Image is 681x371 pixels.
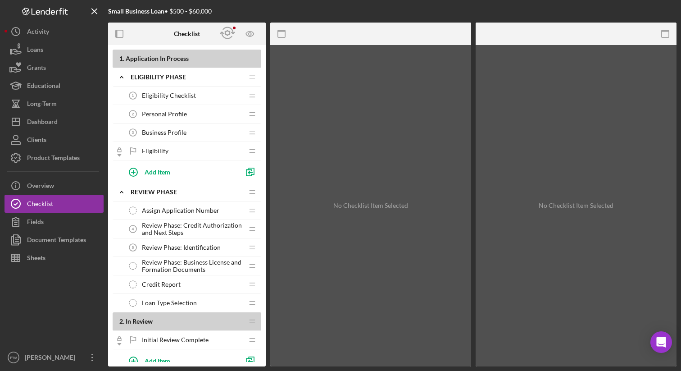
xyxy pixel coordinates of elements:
b: Checklist [174,30,200,37]
button: Document Templates [5,231,104,249]
div: Document Templates [27,231,86,251]
div: Eligibility Phase [131,73,243,81]
div: Educational [27,77,60,97]
div: REVIEW PHASE [131,188,243,196]
button: Add Item [122,352,239,370]
button: EW[PERSON_NAME] [5,348,104,366]
div: [PERSON_NAME] [23,348,81,369]
button: Grants [5,59,104,77]
span: Application In Process [126,55,189,62]
tspan: 2 [132,112,134,116]
button: Clients [5,131,104,149]
span: Review Phase: Identification [142,244,221,251]
div: Product Templates [27,149,80,169]
span: Eligibility [142,147,168,155]
span: Eligibility Checklist [142,92,196,99]
div: Sheets [27,249,45,269]
span: Personal Profile [142,110,187,118]
button: Activity [5,23,104,41]
div: Fields [27,213,44,233]
span: In Review [126,317,153,325]
button: Loans [5,41,104,59]
button: Add Item [122,163,239,181]
span: 2 . [119,317,124,325]
div: No Checklist Item Selected [333,202,408,209]
span: Business Profile [142,129,186,136]
tspan: 5 [132,245,134,250]
div: Long-Term [27,95,57,115]
div: Activity [27,23,49,43]
div: Clients [27,131,46,151]
button: Checklist [5,195,104,213]
span: Review Phase: Business License and Formation Documents [142,259,243,273]
button: Preview as [240,24,260,44]
tspan: 3 [132,130,134,135]
button: Overview [5,177,104,195]
div: Checklist [27,195,53,215]
button: Product Templates [5,149,104,167]
tspan: 1 [132,93,134,98]
span: Loan Type Selection [142,299,197,307]
span: Assign Application Number [142,207,219,214]
b: Small Business Loan [108,7,164,15]
text: EW [10,355,17,360]
button: Dashboard [5,113,104,131]
span: Credit Report [142,281,181,288]
button: Educational [5,77,104,95]
button: Sheets [5,249,104,267]
div: Dashboard [27,113,58,133]
tspan: 4 [132,227,134,231]
button: Fields [5,213,104,231]
div: Grants [27,59,46,79]
div: Loans [27,41,43,61]
div: • $500 - $60,000 [108,8,212,15]
div: Add Item [145,163,170,180]
span: 1 . [119,55,124,62]
div: No Checklist Item Selected [539,202,613,209]
div: Open Intercom Messenger [650,331,672,353]
div: Add Item [145,352,170,369]
span: Review Phase: Credit Authorization and Next Steps [142,222,243,236]
div: Overview [27,177,54,197]
button: Long-Term [5,95,104,113]
span: Initial Review Complete [142,336,209,344]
